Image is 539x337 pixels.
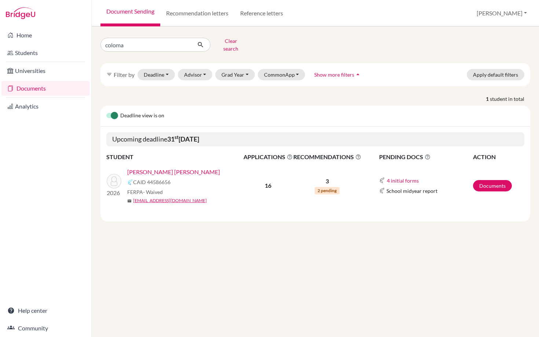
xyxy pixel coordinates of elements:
a: Home [1,28,90,43]
span: RECOMMENDATIONS [293,153,361,161]
button: 4 initial forms [386,176,419,185]
span: Show more filters [314,72,354,78]
p: 2026 [107,188,121,197]
strong: 1 [486,95,490,103]
a: Students [1,45,90,60]
span: School midyear report [386,187,437,195]
a: Help center [1,303,90,318]
sup: st [175,134,179,140]
span: 2 pending [315,187,340,194]
span: PENDING DOCS [379,153,473,161]
span: - Waived [143,189,163,195]
a: Documents [473,180,512,191]
img: Coloma Martinez, Mia [107,174,121,188]
a: Community [1,321,90,336]
a: [PERSON_NAME] [PERSON_NAME] [127,168,220,176]
span: FERPA [127,188,163,196]
button: Clear search [210,35,251,54]
span: CAID 44586656 [133,178,170,186]
button: Apply default filters [467,69,524,80]
i: filter_list [106,72,112,77]
button: Show more filtersarrow_drop_up [308,69,368,80]
button: Grad Year [215,69,255,80]
i: arrow_drop_up [354,71,362,78]
button: Deadline [137,69,175,80]
img: Common App logo [379,188,385,194]
button: CommonApp [258,69,305,80]
a: Universities [1,63,90,78]
span: APPLICATIONS [243,153,293,161]
b: 16 [265,182,271,189]
h5: Upcoming deadline [106,132,524,146]
span: student in total [490,95,530,103]
input: Find student by name... [100,38,191,52]
span: Deadline view is on [120,111,164,120]
button: [PERSON_NAME] [473,6,530,20]
a: Documents [1,81,90,96]
span: Filter by [114,71,135,78]
button: Advisor [178,69,213,80]
img: Common App logo [379,177,385,183]
p: 3 [293,177,361,186]
th: STUDENT [106,152,243,162]
th: ACTION [473,152,524,162]
b: 31 [DATE] [167,135,199,143]
a: [EMAIL_ADDRESS][DOMAIN_NAME] [133,197,207,204]
span: mail [127,199,132,203]
a: Analytics [1,99,90,114]
img: Common App logo [127,179,133,185]
img: Bridge-U [6,7,35,19]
